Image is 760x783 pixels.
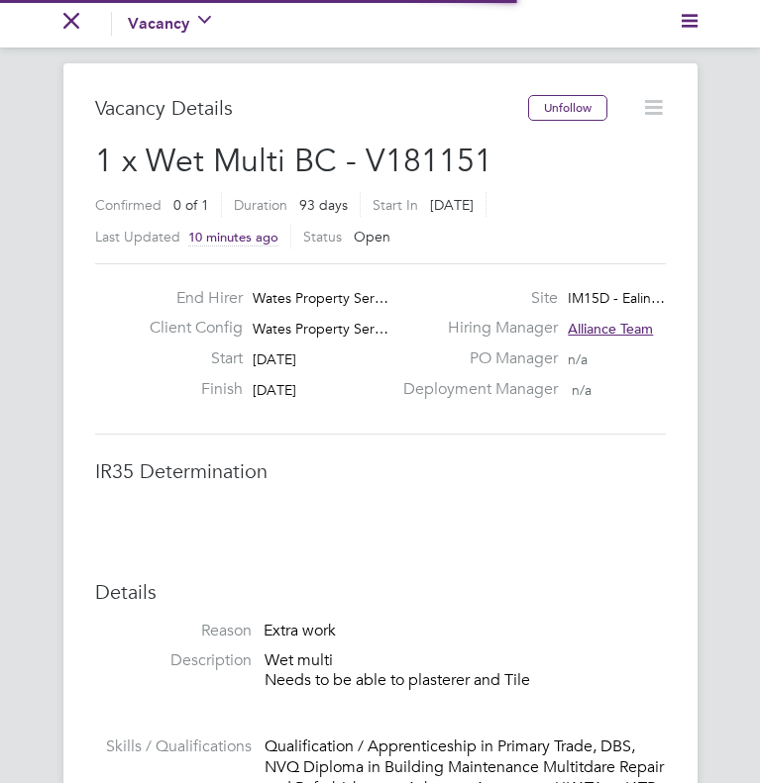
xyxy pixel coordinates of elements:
[373,196,418,214] label: Start In
[354,228,390,245] span: Open
[265,650,666,692] p: Wet multi Needs to be able to plasterer and Tile
[391,379,558,400] label: Deployment Manager
[568,320,653,338] span: Alliance Team
[253,350,296,368] span: [DATE]
[299,196,348,214] span: 93 days
[95,579,666,605] h3: Details
[95,621,252,641] label: Reason
[391,348,558,369] label: PO Manager
[568,289,665,307] span: IM15D - Ealin…
[95,95,528,121] h3: Vacancy Details
[430,196,474,214] span: [DATE]
[303,228,342,245] label: Status
[95,196,162,214] label: Confirmed
[95,736,252,757] label: Skills / Qualifications
[568,350,588,368] span: n/a
[128,12,211,36] button: Vacancy
[253,320,388,338] span: Wates Property Ser…
[134,318,243,339] label: Client Config
[391,318,558,339] label: Hiring Manager
[391,288,558,309] label: Site
[572,381,592,399] span: n/a
[253,381,296,399] span: [DATE]
[173,196,209,214] span: 0 of 1
[188,229,278,245] span: 10 minutes ago
[95,228,180,245] label: Last Updated
[234,196,287,214] label: Duration
[264,621,336,640] span: Extra work
[134,348,243,369] label: Start
[95,458,666,484] h3: IR35 Determination
[134,288,243,309] label: End Hirer
[95,650,252,671] label: Description
[253,289,388,307] span: Wates Property Ser…
[528,95,607,121] button: Unfollow
[95,142,492,180] span: 1 x Wet Multi BC - V181151
[134,379,243,400] label: Finish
